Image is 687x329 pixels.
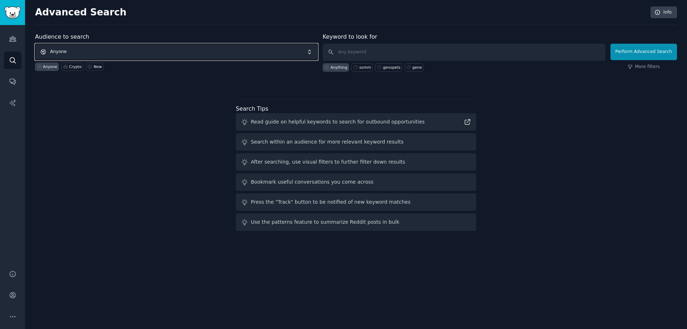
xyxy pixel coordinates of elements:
[35,7,647,18] h2: Advanced Search
[86,63,103,71] a: New
[251,138,404,146] div: Search within an audience for more relevant keyword results
[43,64,57,69] div: Anyone
[251,218,399,226] div: Use the patterns feature to summarize Reddit posts in bulk
[610,44,677,60] button: Perform Advanced Search
[236,105,268,112] label: Search Tips
[628,64,660,70] a: More filters
[69,64,82,69] div: Crypto
[413,65,422,70] div: gene
[651,6,677,19] a: Info
[251,158,405,166] div: After searching, use visual filters to further filter down results
[251,178,374,186] div: Bookmark useful conversations you come across
[323,33,377,40] label: Keyword to look for
[251,198,410,206] div: Press the "Track" button to be notified of new keyword matches
[359,65,371,70] div: somm
[323,44,605,61] input: Any keyword
[331,65,347,70] div: Anything
[94,64,102,69] div: New
[35,33,89,40] label: Audience to search
[35,44,318,60] button: Anyone
[4,6,21,19] img: GummySearch logo
[251,118,425,126] div: Read guide on helpful keywords to search for outbound opportunities
[383,65,400,70] div: genopets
